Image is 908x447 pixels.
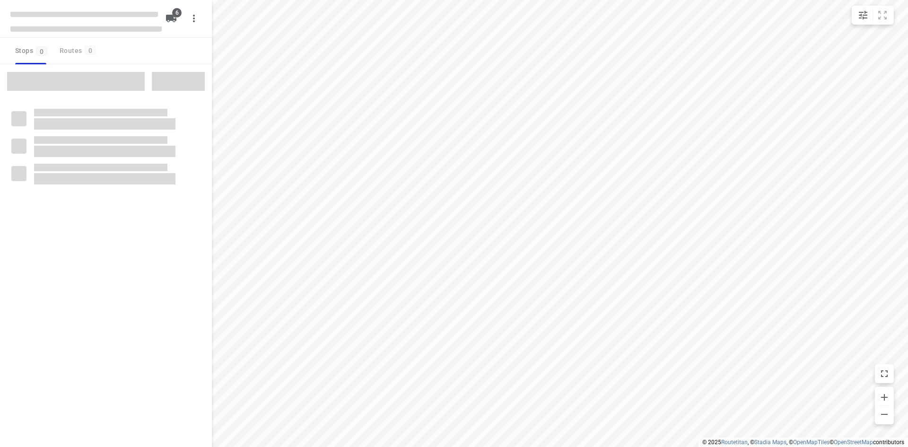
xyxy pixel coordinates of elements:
[852,6,894,25] div: small contained button group
[854,6,873,25] button: Map settings
[702,439,904,446] li: © 2025 , © , © © contributors
[721,439,748,446] a: Routetitan
[834,439,873,446] a: OpenStreetMap
[793,439,829,446] a: OpenMapTiles
[754,439,786,446] a: Stadia Maps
